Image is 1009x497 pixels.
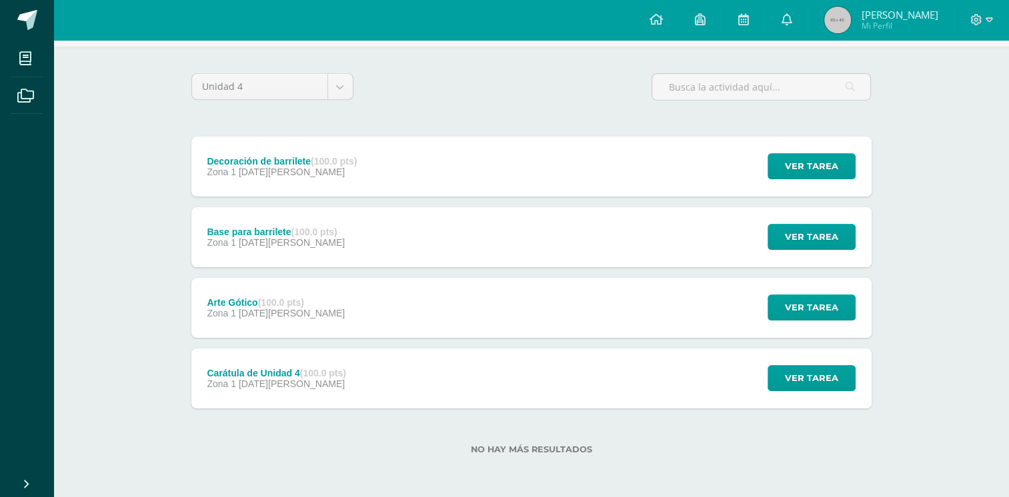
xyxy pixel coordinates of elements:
span: Zona 1 [207,308,236,318]
a: Unidad 4 [192,74,353,99]
span: [DATE][PERSON_NAME] [239,378,345,389]
span: Ver tarea [785,154,838,179]
button: Ver tarea [768,365,856,391]
span: [PERSON_NAME] [861,8,938,21]
strong: (100.0 pts) [258,297,304,308]
strong: (100.0 pts) [300,368,346,378]
span: Ver tarea [785,366,838,390]
input: Busca la actividad aquí... [652,74,870,100]
span: Ver tarea [785,225,838,249]
span: Zona 1 [207,378,236,389]
div: Base para barrilete [207,227,345,237]
button: Ver tarea [768,294,856,320]
span: [DATE][PERSON_NAME] [239,167,345,177]
span: Unidad 4 [202,74,317,99]
label: No hay más resultados [191,444,872,454]
img: 45x45 [824,7,851,33]
span: Zona 1 [207,237,236,248]
strong: (100.0 pts) [311,156,357,167]
div: Carátula de Unidad 4 [207,368,346,378]
div: Arte Gótico [207,297,345,308]
span: [DATE][PERSON_NAME] [239,308,345,318]
strong: (100.0 pts) [291,227,337,237]
span: Mi Perfil [861,20,938,31]
button: Ver tarea [768,224,856,250]
span: [DATE][PERSON_NAME] [239,237,345,248]
span: Ver tarea [785,295,838,320]
div: Decoración de barrilete [207,156,357,167]
button: Ver tarea [768,153,856,179]
span: Zona 1 [207,167,236,177]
